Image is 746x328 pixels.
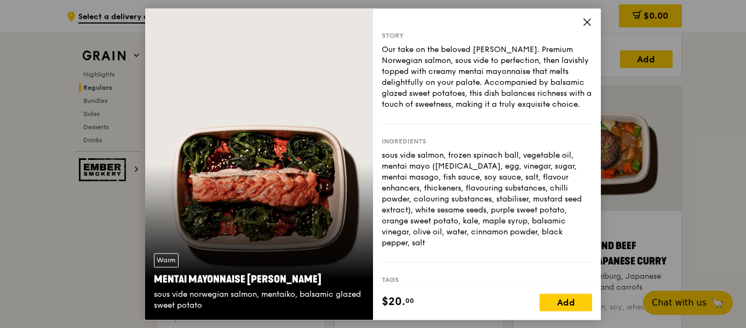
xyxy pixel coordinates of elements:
[382,44,592,110] div: Our take on the beloved [PERSON_NAME]. Premium Norwegian salmon, sous vide to perfection, then la...
[382,31,592,40] div: Story
[154,253,179,267] div: Warm
[154,272,364,287] div: Mentai Mayonnaise [PERSON_NAME]
[382,150,592,249] div: sous vide salmon, frozen spinach ball, vegetable oil, mentai mayo ([MEDICAL_DATA], egg, vinegar, ...
[382,137,592,146] div: Ingredients
[382,294,405,310] span: $20.
[382,275,592,284] div: Tags
[405,296,414,305] span: 00
[154,289,364,311] div: sous vide norwegian salmon, mentaiko, balsamic glazed sweet potato
[540,294,592,311] div: Add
